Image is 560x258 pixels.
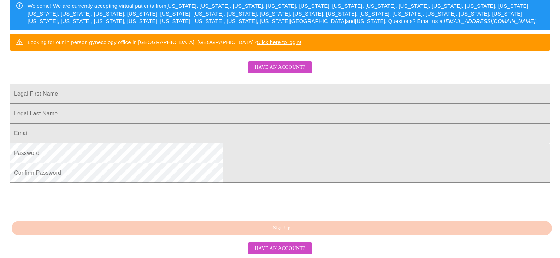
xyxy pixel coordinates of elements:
a: Have an account? [246,69,314,75]
iframe: reCAPTCHA [10,186,117,214]
span: Have an account? [255,244,305,253]
a: Click here to login! [257,39,301,45]
a: Have an account? [246,245,314,251]
div: Looking for our in person gynecology office in [GEOGRAPHIC_DATA], [GEOGRAPHIC_DATA]? [28,36,301,49]
span: Have an account? [255,63,305,72]
button: Have an account? [248,61,312,74]
em: [EMAIL_ADDRESS][DOMAIN_NAME] [444,18,536,24]
button: Have an account? [248,242,312,255]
